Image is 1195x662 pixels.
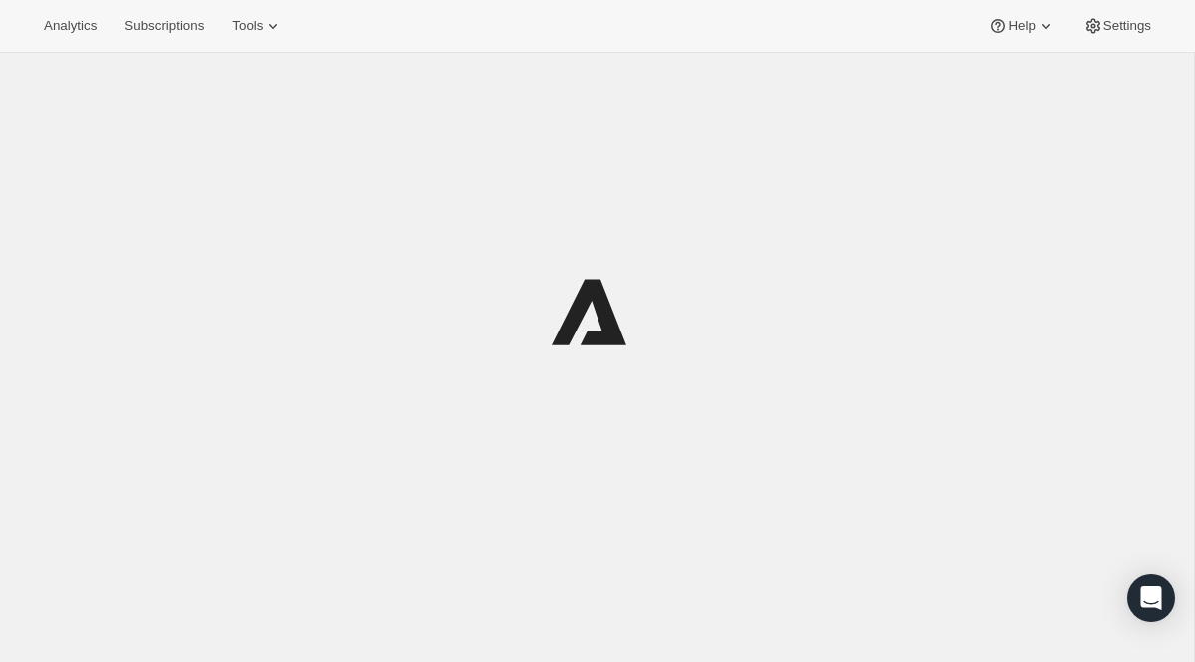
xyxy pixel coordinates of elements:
[1127,574,1175,622] div: Open Intercom Messenger
[220,12,295,40] button: Tools
[1008,18,1035,34] span: Help
[1103,18,1151,34] span: Settings
[976,12,1067,40] button: Help
[1072,12,1163,40] button: Settings
[32,12,109,40] button: Analytics
[124,18,204,34] span: Subscriptions
[44,18,97,34] span: Analytics
[232,18,263,34] span: Tools
[113,12,216,40] button: Subscriptions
